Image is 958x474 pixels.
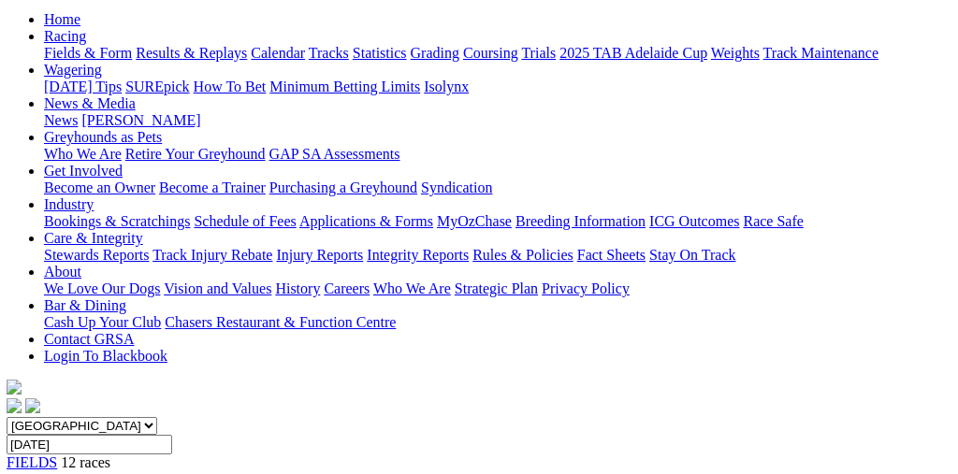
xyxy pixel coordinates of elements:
a: Trials [521,45,556,61]
a: Careers [324,280,370,296]
a: Minimum Betting Limits [269,79,420,94]
a: Grading [411,45,459,61]
input: Select date [7,435,172,454]
a: Purchasing a Greyhound [269,180,417,195]
a: Bar & Dining [44,297,126,313]
a: How To Bet [194,79,267,94]
img: twitter.svg [25,398,40,413]
a: Tracks [309,45,349,61]
a: Greyhounds as Pets [44,129,162,145]
a: [DATE] Tips [44,79,122,94]
a: Calendar [251,45,305,61]
a: Rules & Policies [472,247,573,263]
a: News [44,112,78,128]
a: Chasers Restaurant & Function Centre [165,314,396,330]
a: SUREpick [125,79,189,94]
a: Who We Are [44,146,122,162]
a: Strategic Plan [455,280,538,296]
a: Home [44,11,80,27]
a: Racing [44,28,86,44]
a: Coursing [463,45,518,61]
a: Get Involved [44,163,123,179]
a: Race Safe [743,213,803,229]
div: Get Involved [44,180,950,196]
a: Login To Blackbook [44,348,167,364]
a: Fields & Form [44,45,132,61]
a: Track Injury Rebate [152,247,272,263]
a: Vision and Values [164,280,271,296]
a: Bookings & Scratchings [44,213,190,229]
a: MyOzChase [437,213,512,229]
div: Greyhounds as Pets [44,146,950,163]
a: [PERSON_NAME] [81,112,200,128]
a: Syndication [421,180,492,195]
a: Retire Your Greyhound [125,146,266,162]
a: FIELDS [7,454,57,470]
a: We Love Our Dogs [44,280,160,296]
a: Integrity Reports [367,247,469,263]
a: Schedule of Fees [194,213,296,229]
span: 12 races [61,454,110,470]
div: News & Media [44,112,950,129]
div: Wagering [44,79,950,95]
a: Stay On Track [649,247,735,263]
a: Become a Trainer [159,180,266,195]
a: ICG Outcomes [649,213,739,229]
a: History [275,280,320,296]
div: Industry [44,213,950,230]
a: Become an Owner [44,180,155,195]
div: Care & Integrity [44,247,950,264]
a: Cash Up Your Club [44,314,161,330]
a: Who We Are [373,280,451,296]
a: Wagering [44,62,102,78]
a: Breeding Information [515,213,646,229]
div: Racing [44,45,950,62]
a: Fact Sheets [577,247,646,263]
a: Track Maintenance [763,45,878,61]
a: 2025 TAB Adelaide Cup [559,45,707,61]
a: Weights [711,45,760,61]
a: News & Media [44,95,136,111]
div: About [44,280,950,297]
a: Applications & Forms [299,213,433,229]
img: logo-grsa-white.png [7,380,22,395]
a: Stewards Reports [44,247,149,263]
div: Bar & Dining [44,314,950,331]
a: GAP SA Assessments [269,146,400,162]
a: Industry [44,196,94,212]
a: Statistics [353,45,407,61]
a: Contact GRSA [44,331,134,347]
a: Results & Replays [136,45,247,61]
a: Injury Reports [276,247,363,263]
a: About [44,264,81,280]
a: Privacy Policy [542,280,630,296]
img: facebook.svg [7,398,22,413]
a: Isolynx [424,79,469,94]
a: Care & Integrity [44,230,143,246]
